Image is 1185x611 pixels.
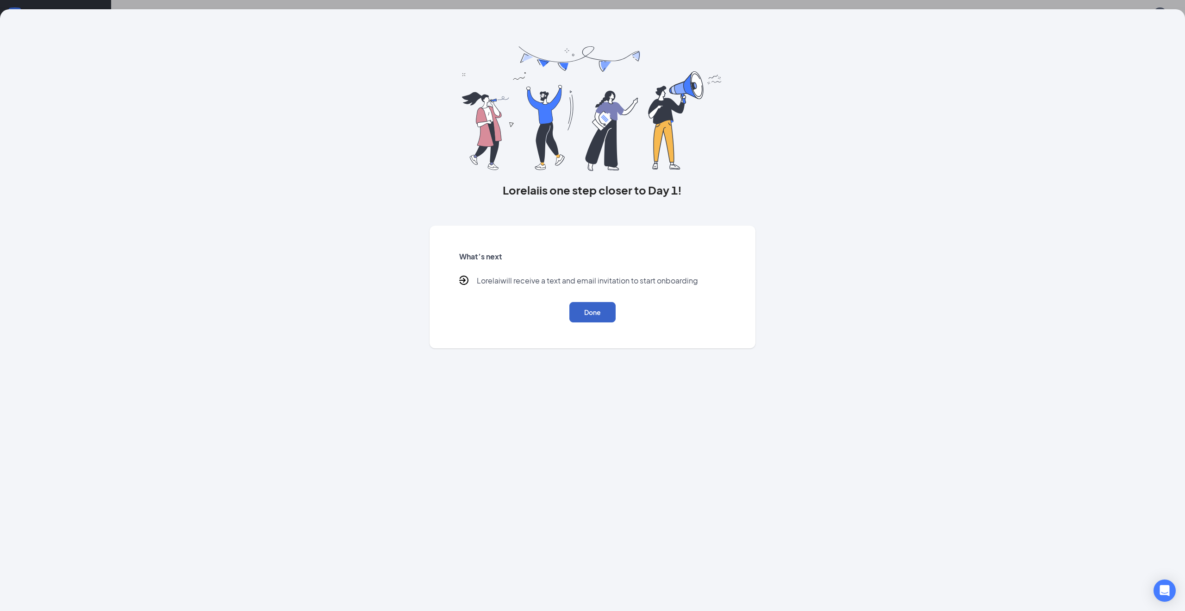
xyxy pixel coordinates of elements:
[430,182,755,198] h3: Lorelai is one step closer to Day 1!
[459,252,726,262] h5: What’s next
[1154,580,1176,602] div: Open Intercom Messenger
[462,46,723,171] img: you are all set
[477,276,698,287] p: Lorelai will receive a text and email invitation to start onboarding
[569,302,616,322] button: Done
